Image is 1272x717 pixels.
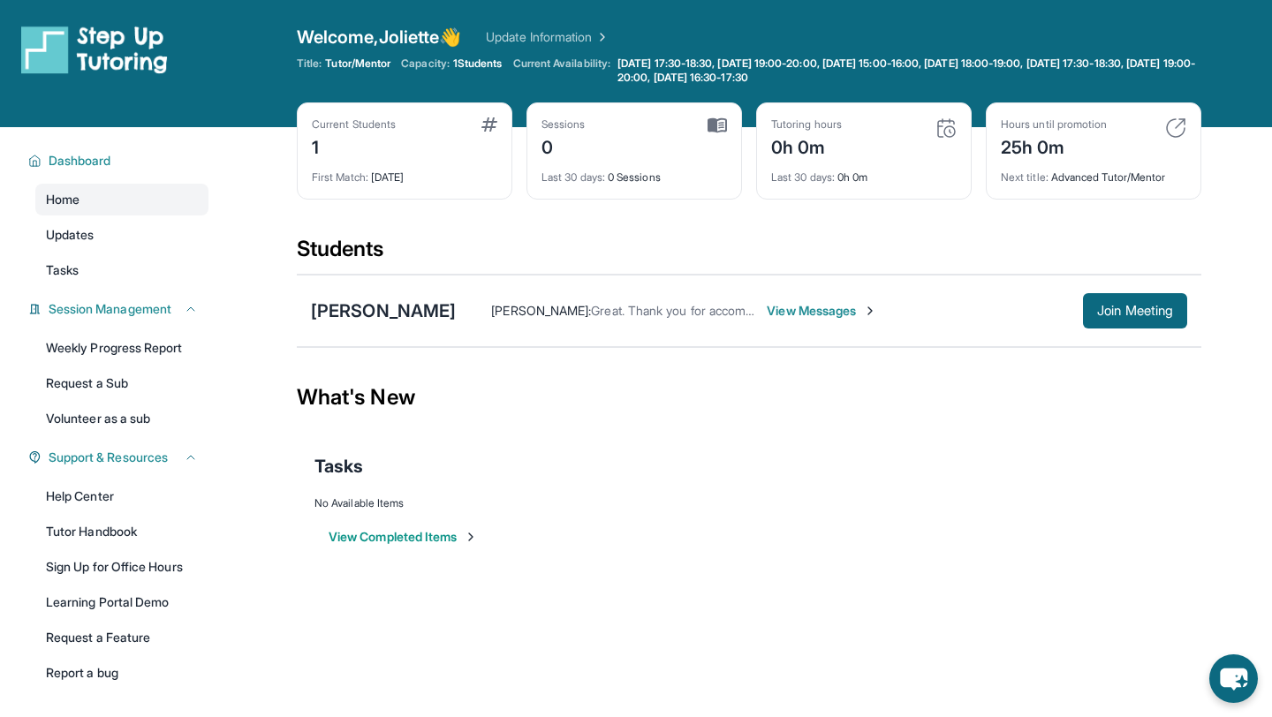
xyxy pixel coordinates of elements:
span: [PERSON_NAME] : [491,303,591,318]
div: 25h 0m [1001,132,1107,160]
span: Great. Thank you for accommodating [591,303,797,318]
span: Current Availability: [513,57,610,85]
a: Request a Feature [35,622,208,653]
span: [DATE] 17:30-18:30, [DATE] 19:00-20:00, [DATE] 15:00-16:00, [DATE] 18:00-19:00, [DATE] 17:30-18:3... [617,57,1198,85]
img: card [708,117,727,133]
a: Weekly Progress Report [35,332,208,364]
div: 0 [541,132,586,160]
span: Last 30 days : [541,170,605,184]
button: Session Management [42,300,198,318]
a: Learning Portal Demo [35,586,208,618]
div: No Available Items [314,496,1184,510]
span: Session Management [49,300,171,318]
span: Welcome, Joliette 👋 [297,25,461,49]
div: Sessions [541,117,586,132]
span: Updates [46,226,95,244]
img: logo [21,25,168,74]
div: Students [297,235,1201,274]
div: [PERSON_NAME] [311,298,456,323]
img: Chevron Right [592,28,609,46]
span: Support & Resources [49,449,168,466]
div: Hours until promotion [1001,117,1107,132]
span: Tasks [46,261,79,279]
button: Dashboard [42,152,198,170]
img: card [481,117,497,132]
img: card [1165,117,1186,139]
a: Update Information [486,28,609,46]
a: Tasks [35,254,208,286]
span: Last 30 days : [771,170,835,184]
span: Capacity: [401,57,450,71]
a: Sign Up for Office Hours [35,551,208,583]
a: Volunteer as a sub [35,403,208,434]
a: Report a bug [35,657,208,689]
div: 0 Sessions [541,160,727,185]
a: Tutor Handbook [35,516,208,547]
a: Request a Sub [35,367,208,399]
div: 0h 0m [771,132,842,160]
button: Support & Resources [42,449,198,466]
span: Home [46,191,79,208]
img: card [935,117,957,139]
span: Tasks [314,454,363,479]
div: Current Students [312,117,396,132]
button: chat-button [1209,654,1258,703]
span: View Messages [767,302,877,320]
div: Tutoring hours [771,117,842,132]
a: [DATE] 17:30-18:30, [DATE] 19:00-20:00, [DATE] 15:00-16:00, [DATE] 18:00-19:00, [DATE] 17:30-18:3... [614,57,1201,85]
span: Dashboard [49,152,111,170]
div: Advanced Tutor/Mentor [1001,160,1186,185]
div: What's New [297,358,1201,436]
div: 0h 0m [771,160,957,185]
span: First Match : [312,170,368,184]
div: [DATE] [312,160,497,185]
button: View Completed Items [329,528,478,546]
div: 1 [312,132,396,160]
span: Title: [297,57,322,71]
span: Join Meeting [1097,306,1173,316]
a: Updates [35,219,208,251]
a: Home [35,184,208,215]
span: Next title : [1001,170,1049,184]
img: Chevron-Right [863,304,877,318]
button: Join Meeting [1083,293,1187,328]
span: Tutor/Mentor [325,57,390,71]
span: 1 Students [453,57,503,71]
a: Help Center [35,480,208,512]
